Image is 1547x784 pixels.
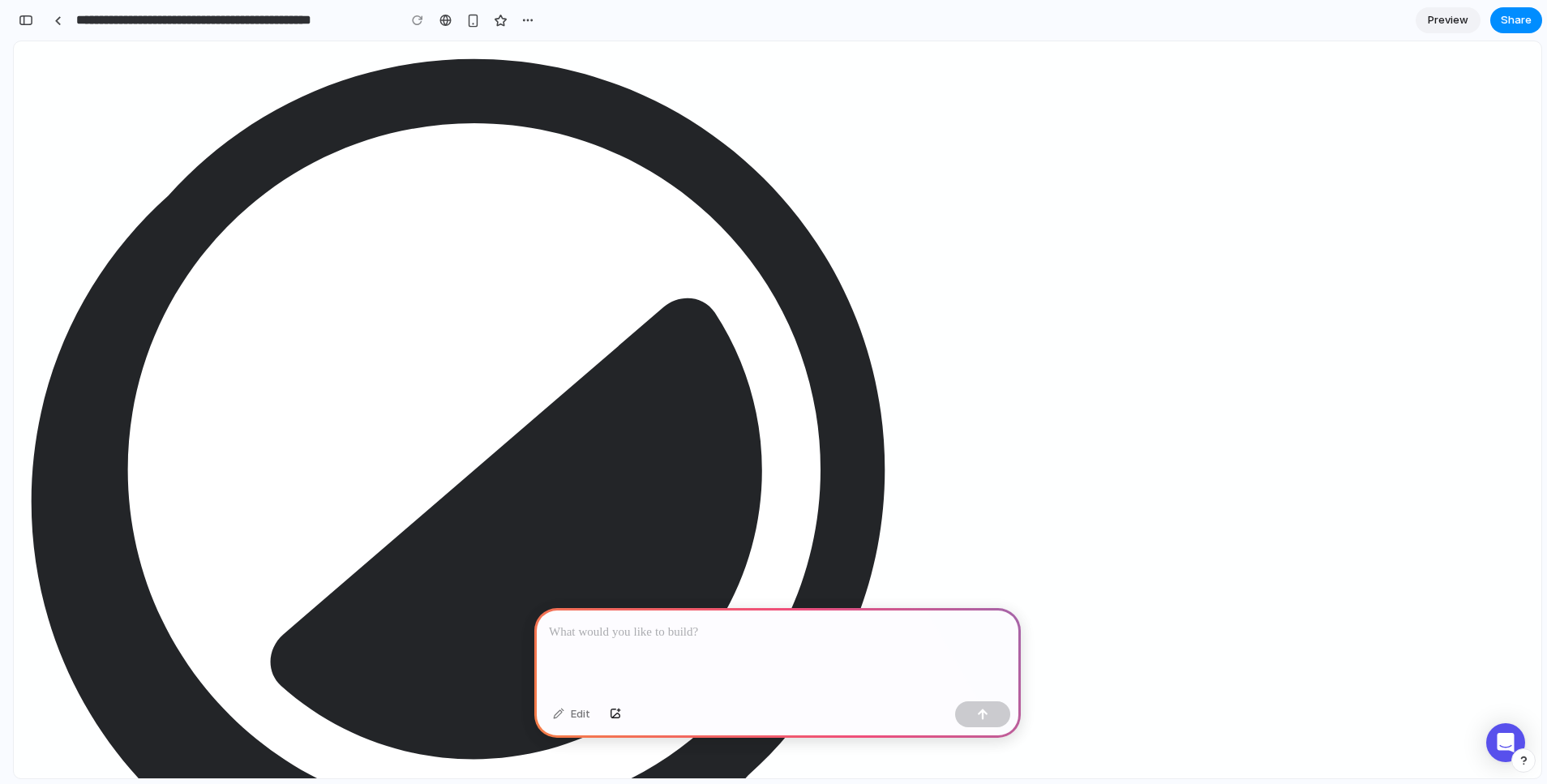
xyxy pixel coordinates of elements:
div: Open Intercom Messenger [1472,682,1511,721]
span: Share [1501,12,1532,28]
button: Share [1490,7,1542,33]
span: Preview [1428,12,1468,28]
a: Preview [1416,7,1481,33]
